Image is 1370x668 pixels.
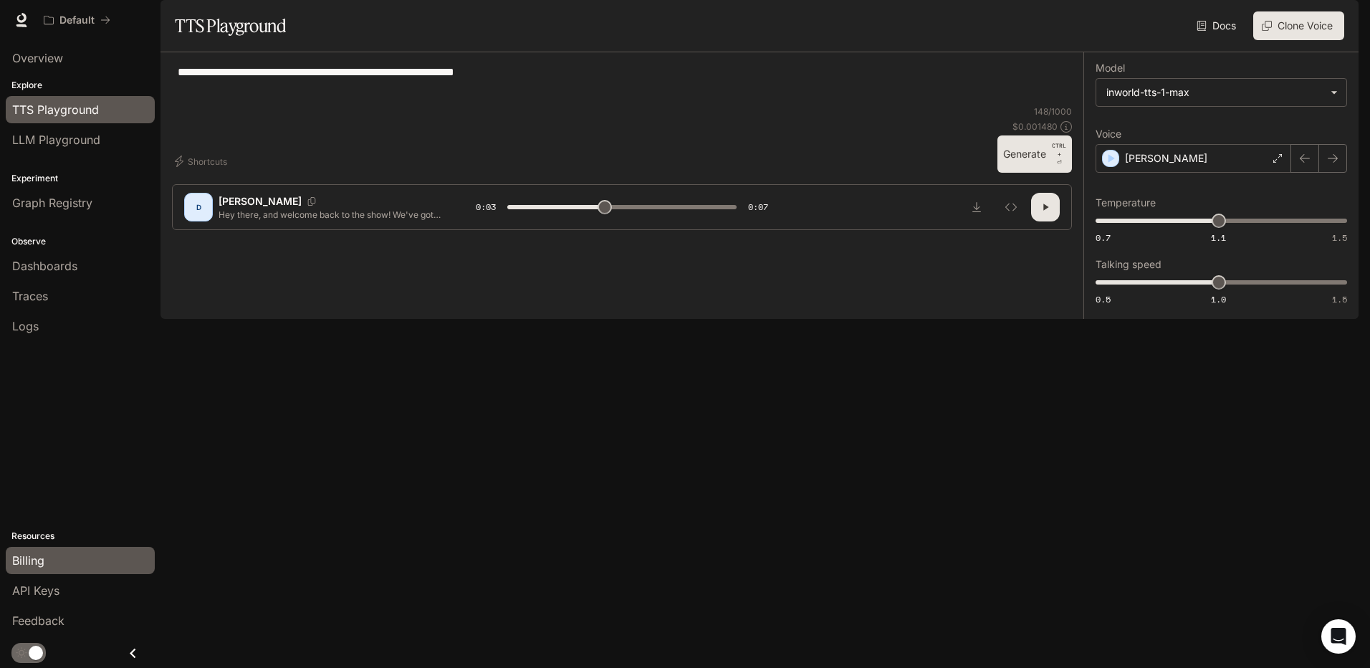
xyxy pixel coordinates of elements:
button: Download audio [962,193,991,221]
button: Copy Voice ID [302,197,322,206]
span: 0:03 [476,200,496,214]
p: Voice [1096,129,1121,139]
button: Inspect [997,193,1025,221]
p: Default [59,14,95,27]
button: Clone Voice [1253,11,1344,40]
h1: TTS Playground [175,11,286,40]
div: inworld-tts-1-max [1096,79,1346,106]
p: Model [1096,63,1125,73]
a: Docs [1194,11,1242,40]
span: 0.7 [1096,232,1111,244]
p: ⏎ [1052,141,1066,167]
button: GenerateCTRL +⏎ [997,135,1072,173]
p: [PERSON_NAME] [219,194,302,209]
span: 1.5 [1332,293,1347,305]
div: inworld-tts-1-max [1106,85,1323,100]
button: Shortcuts [172,150,233,173]
p: CTRL + [1052,141,1066,158]
span: 0.5 [1096,293,1111,305]
span: 1.5 [1332,232,1347,244]
p: [PERSON_NAME] [1125,151,1207,166]
span: 1.0 [1211,293,1226,305]
p: Talking speed [1096,259,1161,269]
div: Open Intercom Messenger [1321,619,1356,654]
div: D [187,196,210,219]
p: Hey there, and welcome back to the show! We've got a fascinating episode lined up [DATE], includi... [219,209,441,221]
span: 0:07 [748,200,768,214]
p: 148 / 1000 [1034,105,1072,118]
button: All workspaces [37,6,117,34]
p: $ 0.001480 [1012,120,1058,133]
span: 1.1 [1211,232,1226,244]
p: Temperature [1096,198,1156,208]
